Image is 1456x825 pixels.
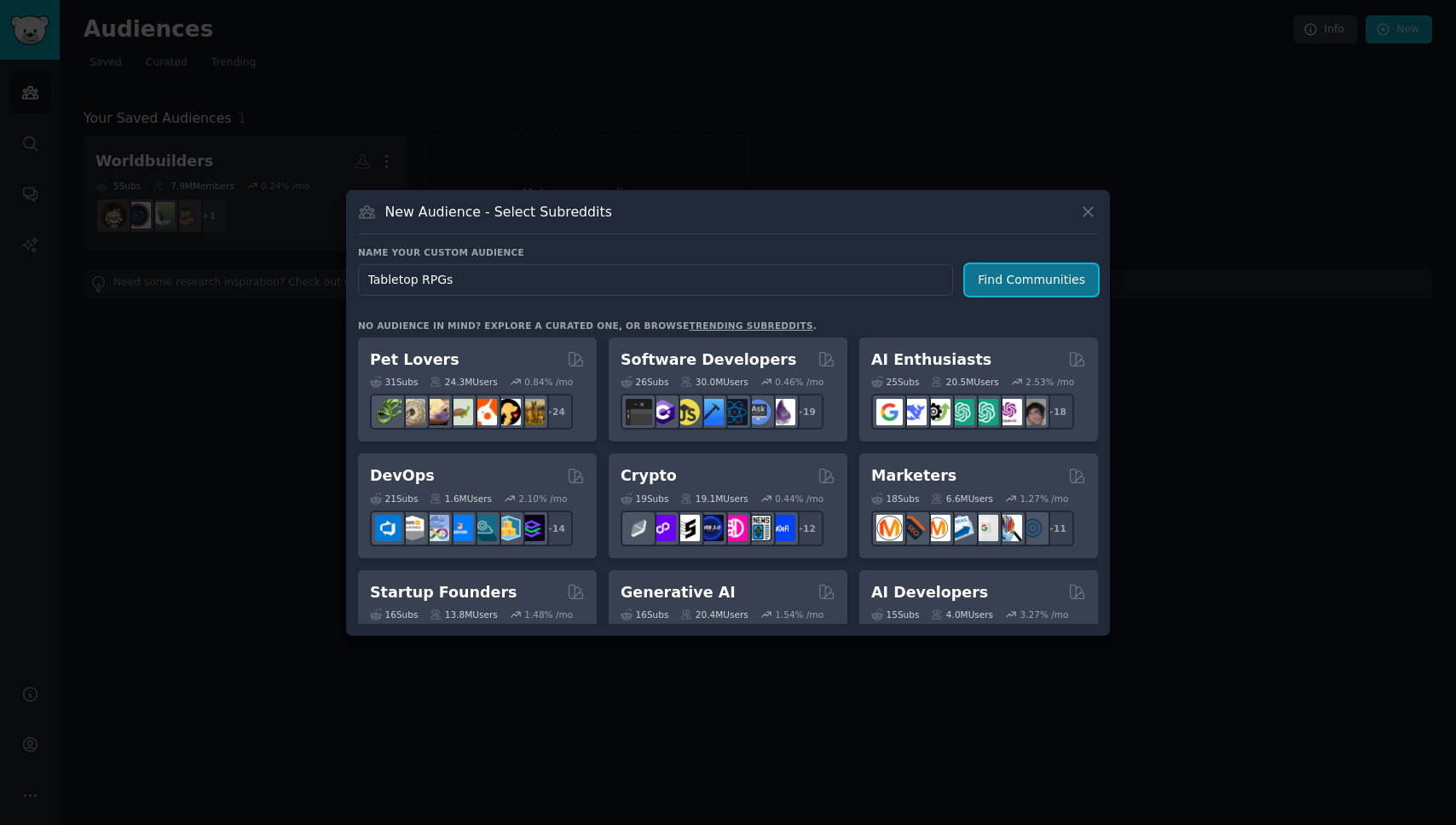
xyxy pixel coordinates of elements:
div: 4.0M Users [931,609,993,620]
img: defi_ [769,515,795,541]
div: 19 Sub s [621,493,668,505]
img: platformengineering [471,515,497,541]
button: Find Communities [965,264,1098,296]
img: AskMarketing [924,515,950,541]
h2: Generative AI [621,582,736,603]
img: CryptoNews [745,515,771,541]
img: OnlineMarketing [1020,515,1046,541]
img: software [626,399,652,425]
div: + 12 [788,511,823,546]
img: Docker_DevOps [423,515,449,541]
div: + 18 [1038,394,1074,430]
div: 0.84 % /mo [524,376,573,388]
img: ArtificalIntelligence [1020,399,1046,425]
div: 16 Sub s [621,609,668,620]
div: 21 Sub s [370,493,418,505]
h2: AI Developers [871,582,988,603]
img: defiblockchain [721,515,748,541]
img: aws_cdk [494,515,521,541]
div: + 24 [537,394,573,430]
div: 2.53 % /mo [1026,376,1074,388]
div: + 14 [537,511,573,546]
img: GoogleGeminiAI [876,399,903,425]
div: 1.6M Users [430,493,492,505]
img: azuredevops [375,515,402,541]
img: cockatiel [471,399,497,425]
img: PlatformEngineers [518,515,545,541]
div: 31 Sub s [370,376,418,388]
img: ballpython [399,399,425,425]
img: MarketingResearch [996,515,1022,541]
img: web3 [697,515,724,541]
h2: Software Developers [621,349,796,371]
img: 0xPolygon [650,515,676,541]
div: 19.1M Users [680,493,748,505]
div: 16 Sub s [370,609,418,620]
div: + 11 [1038,511,1074,546]
a: trending subreddits [689,320,812,331]
img: elixir [769,399,795,425]
div: 0.46 % /mo [775,376,823,388]
img: AItoolsCatalog [924,399,950,425]
div: 1.27 % /mo [1020,493,1069,505]
img: bigseo [900,515,927,541]
img: OpenAIDev [996,399,1022,425]
div: + 19 [788,394,823,430]
img: iOSProgramming [697,399,724,425]
div: 25 Sub s [871,376,919,388]
img: googleads [972,515,998,541]
img: AWS_Certified_Experts [399,515,425,541]
img: DeepSeek [900,399,927,425]
h2: Marketers [871,465,956,487]
div: 1.48 % /mo [524,609,573,620]
h2: AI Enthusiasts [871,349,991,371]
h3: New Audience - Select Subreddits [385,203,612,221]
h3: Name your custom audience [358,246,1098,258]
h2: Pet Lovers [370,349,459,371]
div: 0.44 % /mo [775,493,823,505]
img: PetAdvice [494,399,521,425]
div: 13.8M Users [430,609,497,620]
div: 20.4M Users [680,609,748,620]
img: dogbreed [518,399,545,425]
div: No audience in mind? Explore a curated one, or browse . [358,320,817,332]
img: leopardgeckos [423,399,449,425]
img: ethfinance [626,515,652,541]
div: 18 Sub s [871,493,919,505]
input: Pick a short name, like "Digital Marketers" or "Movie-Goers" [358,264,953,296]
h2: Startup Founders [370,582,517,603]
div: 20.5M Users [931,376,998,388]
img: content_marketing [876,515,903,541]
img: chatgpt_prompts_ [972,399,998,425]
h2: Crypto [621,465,677,487]
img: csharp [650,399,676,425]
div: 24.3M Users [430,376,497,388]
img: DevOpsLinks [447,515,473,541]
img: turtle [447,399,473,425]
div: 6.6M Users [931,493,993,505]
div: 15 Sub s [871,609,919,620]
div: 3.27 % /mo [1020,609,1069,620]
img: ethstaker [673,515,700,541]
img: AskComputerScience [745,399,771,425]
div: 2.10 % /mo [519,493,568,505]
img: reactnative [721,399,748,425]
div: 1.54 % /mo [775,609,823,620]
img: herpetology [375,399,402,425]
div: 30.0M Users [680,376,748,388]
img: chatgpt_promptDesign [948,399,974,425]
img: Emailmarketing [948,515,974,541]
div: 26 Sub s [621,376,668,388]
h2: DevOps [370,465,435,487]
img: learnjavascript [673,399,700,425]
